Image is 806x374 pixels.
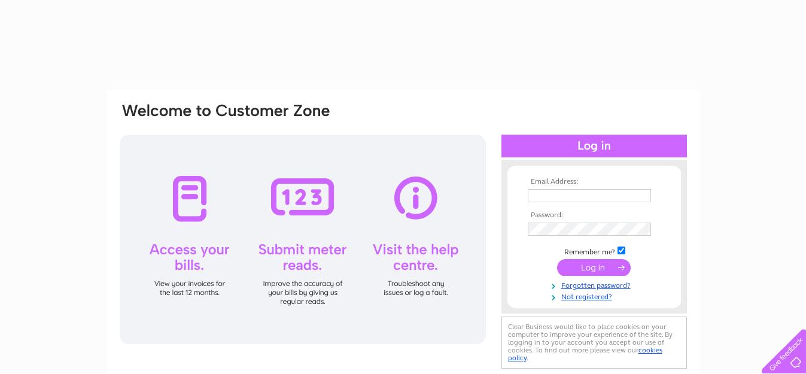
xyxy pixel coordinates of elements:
[525,245,664,257] td: Remember me?
[557,259,631,276] input: Submit
[528,279,664,290] a: Forgotten password?
[525,211,664,220] th: Password:
[528,290,664,302] a: Not registered?
[508,346,662,362] a: cookies policy
[525,178,664,186] th: Email Address:
[501,317,687,369] div: Clear Business would like to place cookies on your computer to improve your experience of the sit...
